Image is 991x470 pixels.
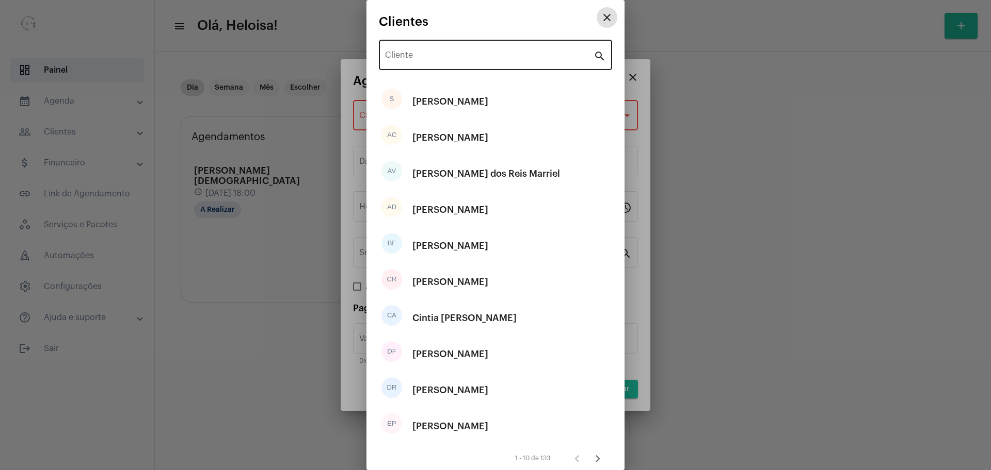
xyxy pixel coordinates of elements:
div: CR [381,269,402,290]
div: BF [381,233,402,254]
button: Próxima página [587,448,608,469]
div: [PERSON_NAME] [412,122,488,153]
div: S [381,89,402,109]
div: [PERSON_NAME] [412,375,488,406]
div: [PERSON_NAME] [412,194,488,225]
div: AD [381,197,402,217]
div: 1 - 10 de 133 [515,455,550,462]
div: EP [381,413,402,434]
div: [PERSON_NAME] [412,86,488,117]
div: Cintia [PERSON_NAME] [412,303,517,333]
div: AV [381,161,402,181]
div: CA [381,305,402,326]
div: [PERSON_NAME] [412,230,488,261]
div: [PERSON_NAME] [412,339,488,370]
div: AC [381,125,402,145]
button: Página anterior [567,448,587,469]
mat-icon: search [594,49,606,62]
div: DR [381,377,402,398]
input: Pesquisar cliente [385,53,594,62]
mat-icon: close [601,11,613,24]
div: [PERSON_NAME] dos Reis Marriel [412,158,560,189]
span: Clientes [379,15,428,28]
div: DF [381,341,402,362]
div: [PERSON_NAME] [412,411,488,442]
div: [PERSON_NAME] [412,266,488,297]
